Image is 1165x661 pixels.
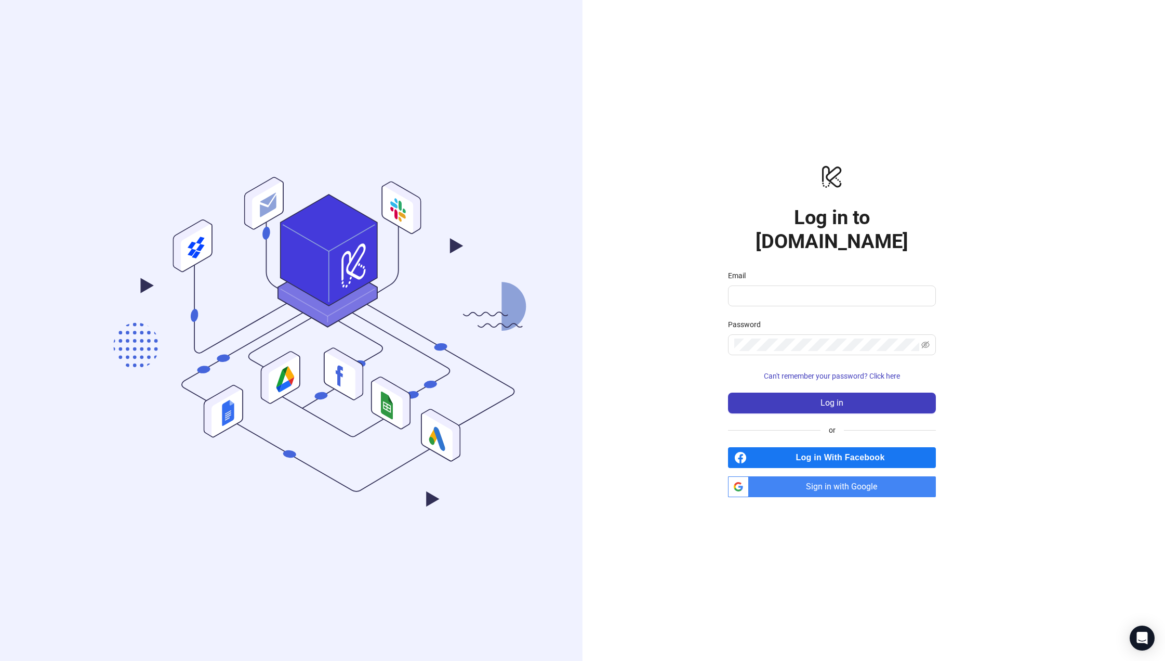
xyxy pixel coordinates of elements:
[728,205,936,253] h1: Log in to [DOMAIN_NAME]
[764,372,900,380] span: Can't remember your password? Click here
[751,447,936,468] span: Log in With Facebook
[734,290,928,302] input: Email
[734,339,919,351] input: Password
[728,476,936,497] a: Sign in with Google
[728,368,936,384] button: Can't remember your password? Click here
[1130,626,1155,651] div: Open Intercom Messenger
[728,372,936,380] a: Can't remember your password? Click here
[753,476,936,497] span: Sign in with Google
[820,424,844,436] span: or
[820,398,843,408] span: Log in
[921,341,930,349] span: eye-invisible
[728,319,767,330] label: Password
[728,270,752,281] label: Email
[728,393,936,413] button: Log in
[728,447,936,468] a: Log in With Facebook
